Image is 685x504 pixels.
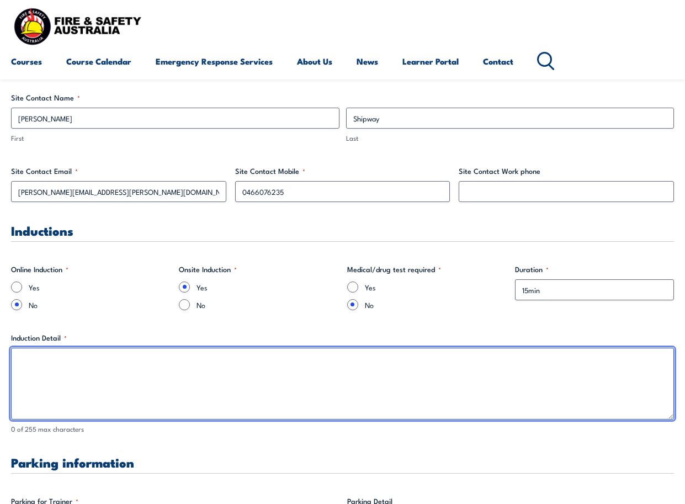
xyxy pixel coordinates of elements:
[235,166,450,177] label: Site Contact Mobile
[365,299,506,310] label: No
[347,264,441,275] legend: Medical/drug test required
[11,424,674,434] div: 0 of 255 max characters
[515,264,674,275] label: Duration
[483,48,513,75] a: Contact
[11,48,42,75] a: Courses
[11,332,674,343] label: Induction Detail
[346,133,675,144] label: Last
[197,299,338,310] label: No
[11,92,80,103] legend: Site Contact Name
[179,264,237,275] legend: Onsite Induction
[66,48,131,75] a: Course Calendar
[197,282,338,293] label: Yes
[11,133,339,144] label: First
[11,456,674,469] h3: Parking information
[156,48,273,75] a: Emergency Response Services
[297,48,332,75] a: About Us
[402,48,459,75] a: Learner Portal
[357,48,378,75] a: News
[11,166,226,177] label: Site Contact Email
[29,282,170,293] label: Yes
[11,224,674,237] h3: Inductions
[11,264,68,275] legend: Online Induction
[459,166,674,177] label: Site Contact Work phone
[29,299,170,310] label: No
[365,282,506,293] label: Yes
